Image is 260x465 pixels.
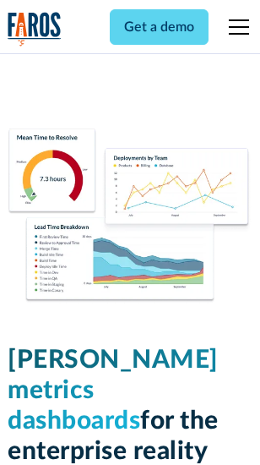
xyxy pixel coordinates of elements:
[8,12,62,46] a: home
[8,12,62,46] img: Logo of the analytics and reporting company Faros.
[8,129,252,304] img: Dora Metrics Dashboard
[219,7,252,47] div: menu
[8,347,219,434] span: [PERSON_NAME] metrics dashboards
[110,9,209,45] a: Get a demo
